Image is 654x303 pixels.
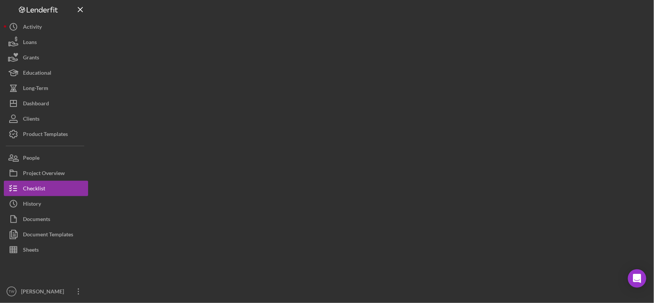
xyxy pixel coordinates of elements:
button: Educational [4,65,88,80]
button: Loans [4,34,88,50]
div: Sheets [23,242,39,259]
text: TW [9,290,15,294]
div: Documents [23,211,50,229]
button: Checklist [4,181,88,196]
div: Product Templates [23,126,68,144]
button: Dashboard [4,96,88,111]
button: Clients [4,111,88,126]
button: Product Templates [4,126,88,142]
div: People [23,150,39,167]
button: Documents [4,211,88,227]
button: People [4,150,88,165]
div: [PERSON_NAME] [19,284,69,301]
button: Long-Term [4,80,88,96]
div: History [23,196,41,213]
div: Grants [23,50,39,67]
div: Open Intercom Messenger [628,269,646,288]
div: Project Overview [23,165,65,183]
button: Grants [4,50,88,65]
button: Sheets [4,242,88,257]
div: Educational [23,65,51,82]
button: Project Overview [4,165,88,181]
div: Clients [23,111,39,128]
button: TW[PERSON_NAME] [4,284,88,299]
button: Document Templates [4,227,88,242]
div: Activity [23,19,42,36]
button: History [4,196,88,211]
div: Dashboard [23,96,49,113]
button: Activity [4,19,88,34]
div: Loans [23,34,37,52]
div: Long-Term [23,80,48,98]
div: Document Templates [23,227,73,244]
div: Checklist [23,181,45,198]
